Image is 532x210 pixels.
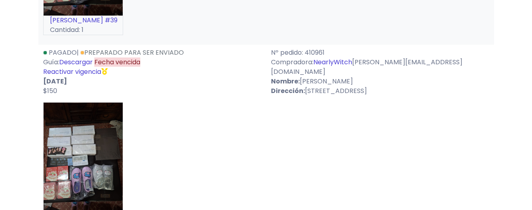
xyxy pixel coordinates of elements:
[38,48,266,96] div: | Guía:
[101,68,108,75] i: Feature Lolapay Pro
[43,86,57,95] span: $150
[271,57,489,77] p: Compradora: [PERSON_NAME][EMAIL_ADDRESS][DOMAIN_NAME]
[49,48,77,57] span: Pagado
[59,57,93,67] a: Descargar
[80,48,184,57] a: Preparado para ser enviado
[313,57,352,67] a: NearlyWitch
[271,77,300,86] strong: Nombre:
[50,16,118,25] a: [PERSON_NAME] #39
[271,77,489,86] p: [PERSON_NAME]
[271,48,489,57] p: Nº pedido: 410961
[271,86,305,95] strong: Dirección:
[44,25,123,35] p: Cantidad: 1
[94,57,140,67] span: Fecha vencida
[43,67,101,76] a: Reactivar vigencia
[271,86,489,96] p: [STREET_ADDRESS]
[43,77,261,86] p: [DATE]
